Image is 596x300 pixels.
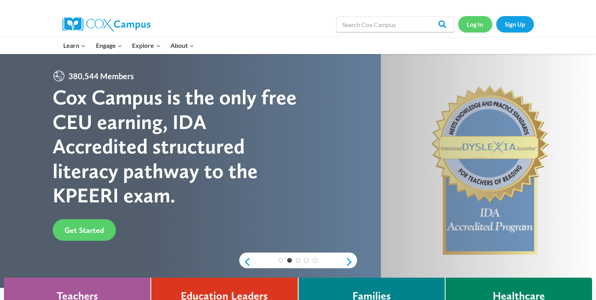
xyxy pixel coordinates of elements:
[345,257,357,267] a: next
[458,16,534,32] nav: Secondary Navigation
[64,225,104,235] span: Get Started
[165,37,199,54] button: Child menu of About
[53,219,116,241] a: Get Started
[304,258,309,263] a: 4
[62,17,150,31] img: Cox Campus
[59,37,199,54] nav: Primary Navigation
[239,254,357,270] div: content slider buttons
[296,258,301,263] a: 3
[287,258,292,263] a: 2
[336,16,454,32] input: Search Cox Campus
[239,257,251,267] a: previous
[458,16,492,32] a: Log In
[313,258,317,263] a: 5
[53,85,298,207] div: Cox Campus is the only free CEU earning, IDA Accredited structured literacy pathway to the KPEERI...
[91,37,127,54] button: Child menu of Engage
[496,16,534,32] a: Sign Up
[59,37,91,54] button: Child menu of Learn
[279,258,283,263] a: 1
[127,37,166,54] button: Child menu of Explore
[65,70,137,82] span: 380,544 Members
